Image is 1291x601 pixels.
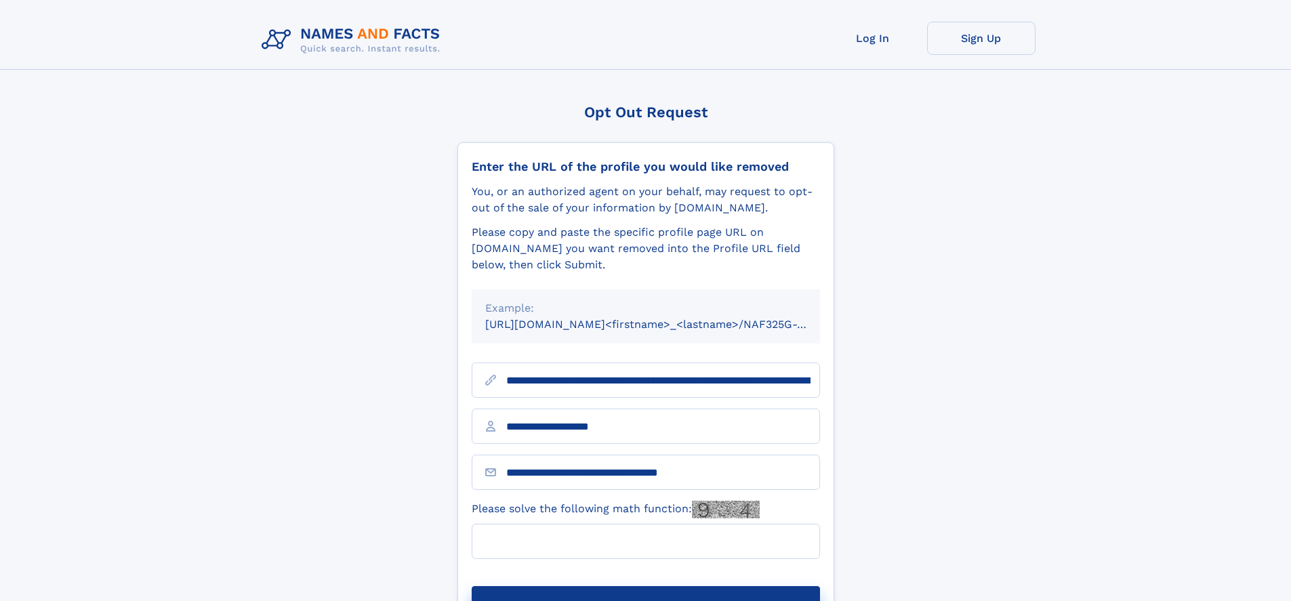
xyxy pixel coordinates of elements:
[457,104,834,121] div: Opt Out Request
[256,22,451,58] img: Logo Names and Facts
[472,159,820,174] div: Enter the URL of the profile you would like removed
[927,22,1036,55] a: Sign Up
[472,224,820,273] div: Please copy and paste the specific profile page URL on [DOMAIN_NAME] you want removed into the Pr...
[485,300,806,316] div: Example:
[485,318,846,331] small: [URL][DOMAIN_NAME]<firstname>_<lastname>/NAF325G-xxxxxxxx
[819,22,927,55] a: Log In
[472,501,760,518] label: Please solve the following math function:
[472,184,820,216] div: You, or an authorized agent on your behalf, may request to opt-out of the sale of your informatio...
